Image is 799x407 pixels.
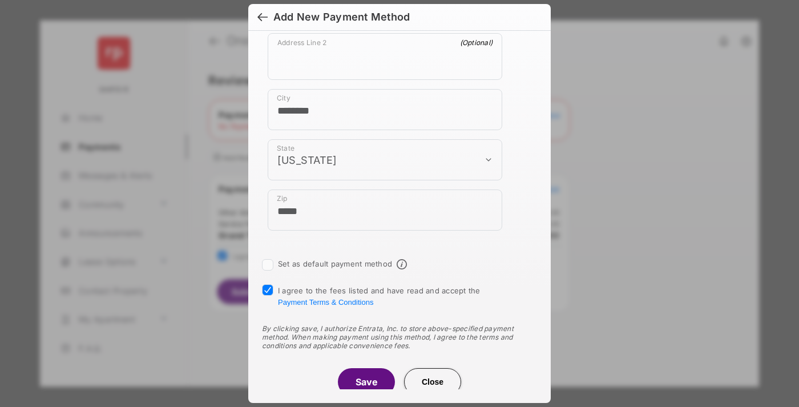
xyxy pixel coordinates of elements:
div: By clicking save, I authorize Entrata, Inc. to store above-specified payment method. When making ... [262,324,537,350]
div: payment_method_screening[postal_addresses][postalCode] [268,190,502,231]
div: payment_method_screening[postal_addresses][administrativeArea] [268,139,502,180]
button: I agree to the fees listed and have read and accept the [278,298,373,307]
span: I agree to the fees listed and have read and accept the [278,286,481,307]
div: payment_method_screening[postal_addresses][addressLine2] [268,33,502,80]
button: Save [338,368,395,396]
button: Close [404,368,461,396]
span: Default payment method info [397,259,407,269]
div: Add New Payment Method [273,11,410,23]
div: payment_method_screening[postal_addresses][locality] [268,89,502,130]
label: Set as default payment method [278,259,392,268]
